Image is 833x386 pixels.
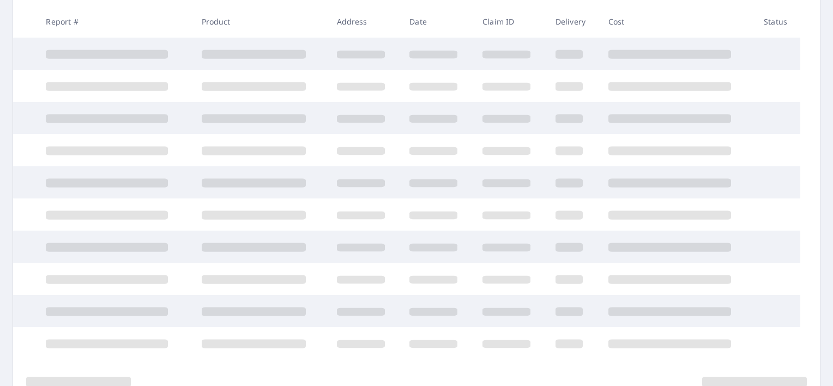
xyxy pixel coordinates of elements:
th: Date [401,5,474,38]
th: Status [755,5,800,38]
th: Claim ID [474,5,547,38]
th: Cost [600,5,755,38]
th: Address [328,5,401,38]
th: Product [193,5,328,38]
th: Report # [37,5,192,38]
th: Delivery [547,5,600,38]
